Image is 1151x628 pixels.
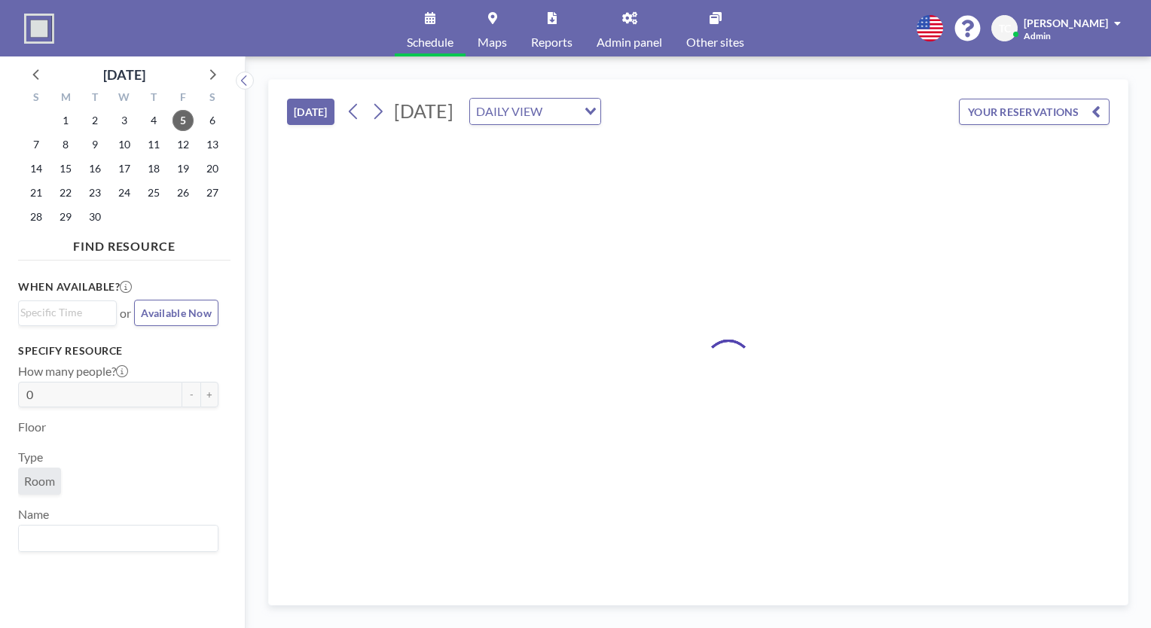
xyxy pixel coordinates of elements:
span: Wednesday, September 24, 2025 [114,182,135,203]
span: Other sites [686,36,744,48]
span: Wednesday, September 3, 2025 [114,110,135,131]
span: Monday, September 22, 2025 [55,182,76,203]
span: Maps [478,36,507,48]
span: Monday, September 29, 2025 [55,206,76,227]
button: [DATE] [287,99,334,125]
span: [PERSON_NAME] [1024,17,1108,29]
span: Monday, September 8, 2025 [55,134,76,155]
div: S [197,89,227,108]
span: Tuesday, September 9, 2025 [84,134,105,155]
div: Search for option [19,301,116,324]
div: Search for option [19,526,218,551]
span: Thursday, September 4, 2025 [143,110,164,131]
span: Friday, September 12, 2025 [172,134,194,155]
div: T [139,89,168,108]
span: Saturday, September 13, 2025 [202,134,223,155]
button: Available Now [134,300,218,326]
span: Wednesday, September 10, 2025 [114,134,135,155]
div: W [110,89,139,108]
label: Floor [18,419,46,434]
label: Type [18,450,43,465]
span: Sunday, September 7, 2025 [26,134,47,155]
span: Monday, September 1, 2025 [55,110,76,131]
span: Wednesday, September 17, 2025 [114,158,135,179]
span: Sunday, September 28, 2025 [26,206,47,227]
span: Saturday, September 20, 2025 [202,158,223,179]
span: DAILY VIEW [473,102,545,121]
div: M [51,89,81,108]
span: Tuesday, September 30, 2025 [84,206,105,227]
input: Search for option [20,529,209,548]
span: Sunday, September 14, 2025 [26,158,47,179]
span: Thursday, September 11, 2025 [143,134,164,155]
span: Friday, September 5, 2025 [172,110,194,131]
button: - [182,382,200,407]
div: Search for option [470,99,600,124]
span: Admin [1024,30,1051,41]
span: Friday, September 19, 2025 [172,158,194,179]
span: Available Now [141,306,212,319]
h3: Specify resource [18,344,218,358]
span: Tuesday, September 2, 2025 [84,110,105,131]
input: Search for option [547,102,575,121]
span: Sunday, September 21, 2025 [26,182,47,203]
img: organization-logo [24,14,54,44]
span: Monday, September 15, 2025 [55,158,76,179]
span: TC [999,22,1011,35]
button: + [200,382,218,407]
div: T [81,89,110,108]
button: YOUR RESERVATIONS [959,99,1110,125]
span: Saturday, September 6, 2025 [202,110,223,131]
label: How many people? [18,364,128,379]
span: Schedule [407,36,453,48]
span: [DATE] [394,99,453,122]
label: Name [18,507,49,522]
span: or [120,306,131,321]
div: S [22,89,51,108]
span: Room [24,474,55,489]
span: Tuesday, September 16, 2025 [84,158,105,179]
input: Search for option [20,304,108,321]
span: Thursday, September 25, 2025 [143,182,164,203]
span: Tuesday, September 23, 2025 [84,182,105,203]
div: [DATE] [103,64,145,85]
span: Saturday, September 27, 2025 [202,182,223,203]
h4: FIND RESOURCE [18,233,231,254]
div: F [168,89,197,108]
span: Reports [531,36,572,48]
span: Friday, September 26, 2025 [172,182,194,203]
span: Admin panel [597,36,662,48]
span: Thursday, September 18, 2025 [143,158,164,179]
